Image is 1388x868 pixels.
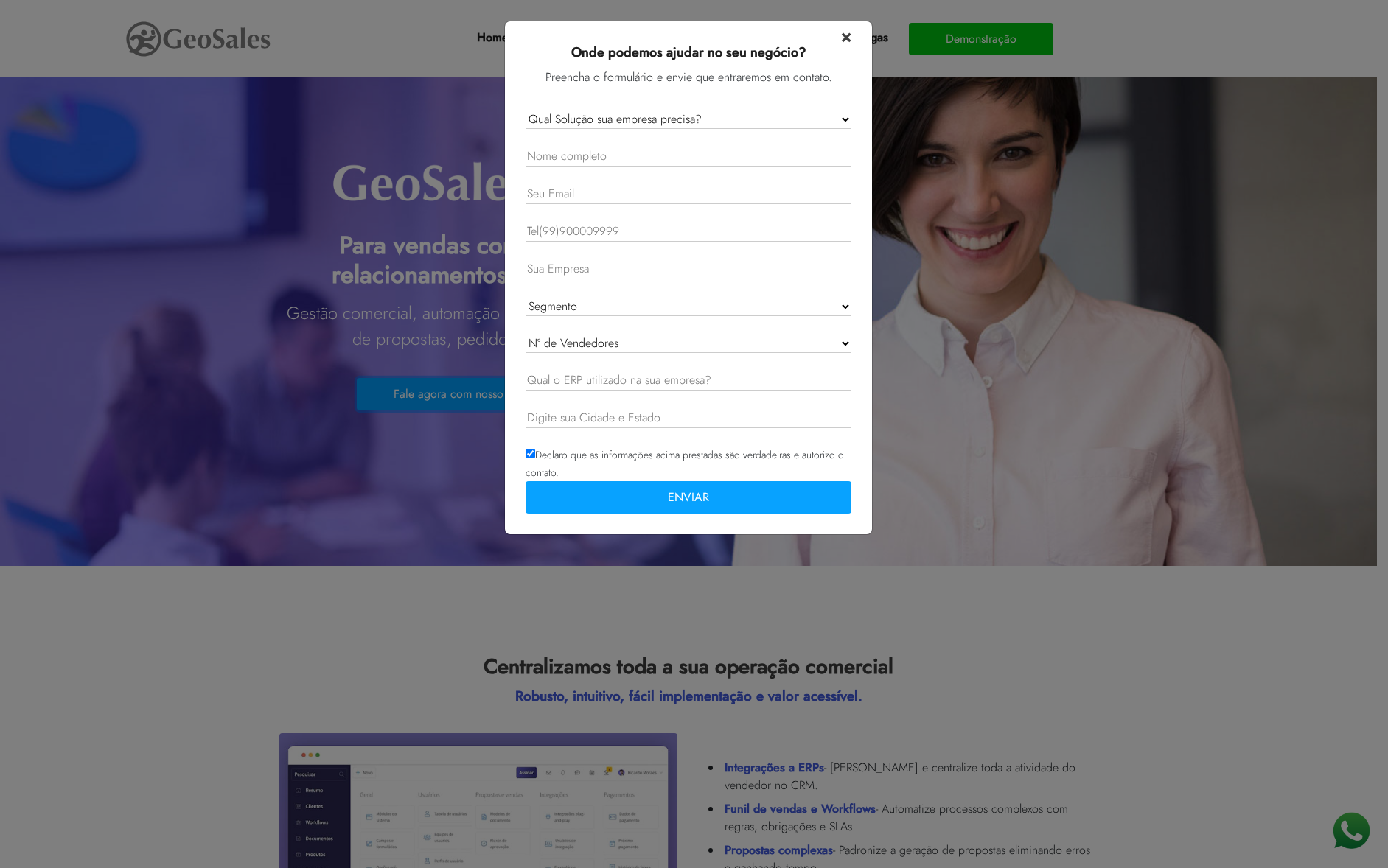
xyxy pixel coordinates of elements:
label: Preencha o formulário e envie que entraremos em contato. [545,69,832,86]
input: Seu Email [526,184,851,204]
input: Sua Empresa [526,259,851,279]
span: × [841,23,851,49]
b: Onde podemos ajudar no seu negócio? [571,43,806,62]
input: Nome completo [526,147,851,167]
input: Digite sua Cidade e Estado [526,408,851,428]
small: Declaro que as informações acima prestadas são verdadeiras e autorizo o contato. [526,447,851,507]
button: Close [841,27,851,45]
input: Tel(99)900009999 [526,222,851,242]
input: Qual o ERP utilizado na sua empresa? [526,371,851,391]
button: ENVIAR [526,481,851,514]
